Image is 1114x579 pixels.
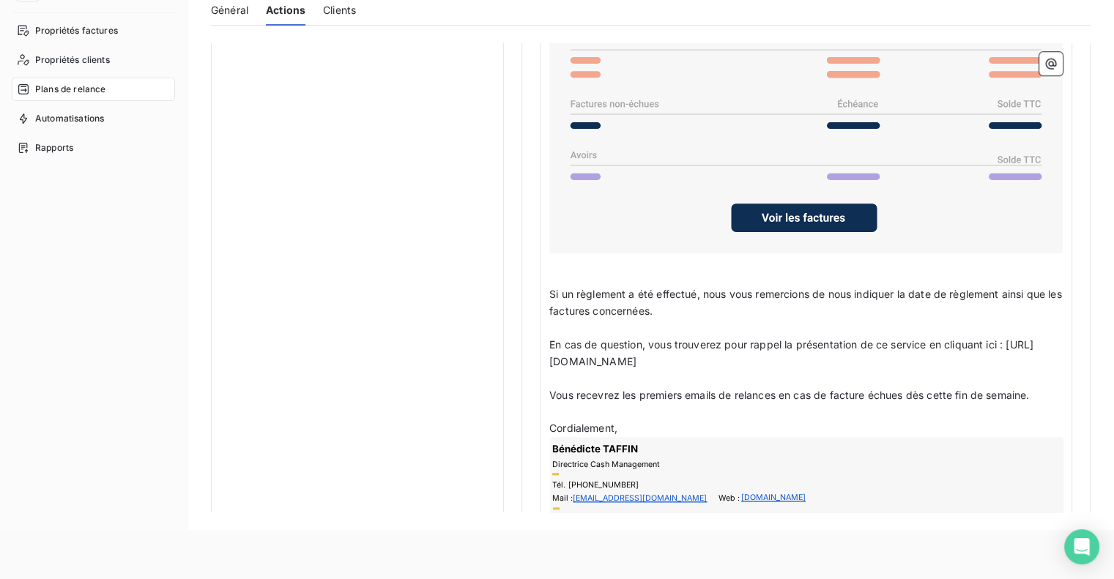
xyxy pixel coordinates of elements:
[549,338,1033,367] span: En cas de question, vous trouverez pour rappel la présentation de ce service en cliquant ici : [U...
[35,24,118,37] span: Propriétés factures
[211,3,248,18] span: Général
[12,78,175,101] a: Plans de relance
[266,3,305,18] span: Actions
[549,288,1065,317] span: Si un règlement a été effectué, nous vous remercions de nous indiquer la date de règlement ainsi ...
[1064,529,1099,564] div: Open Intercom Messenger
[35,141,73,154] span: Rapports
[12,136,175,160] a: Rapports
[323,3,356,18] span: Clients
[549,422,617,434] span: Cordialement,
[35,112,104,125] span: Automatisations
[549,389,1029,401] span: Vous recevrez les premiers emails de relances en cas de facture échues dès cette fin de semaine.
[12,48,175,72] a: Propriétés clients
[35,83,105,96] span: Plans de relance
[12,19,175,42] a: Propriétés factures
[35,53,110,67] span: Propriétés clients
[12,107,175,130] a: Automatisations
